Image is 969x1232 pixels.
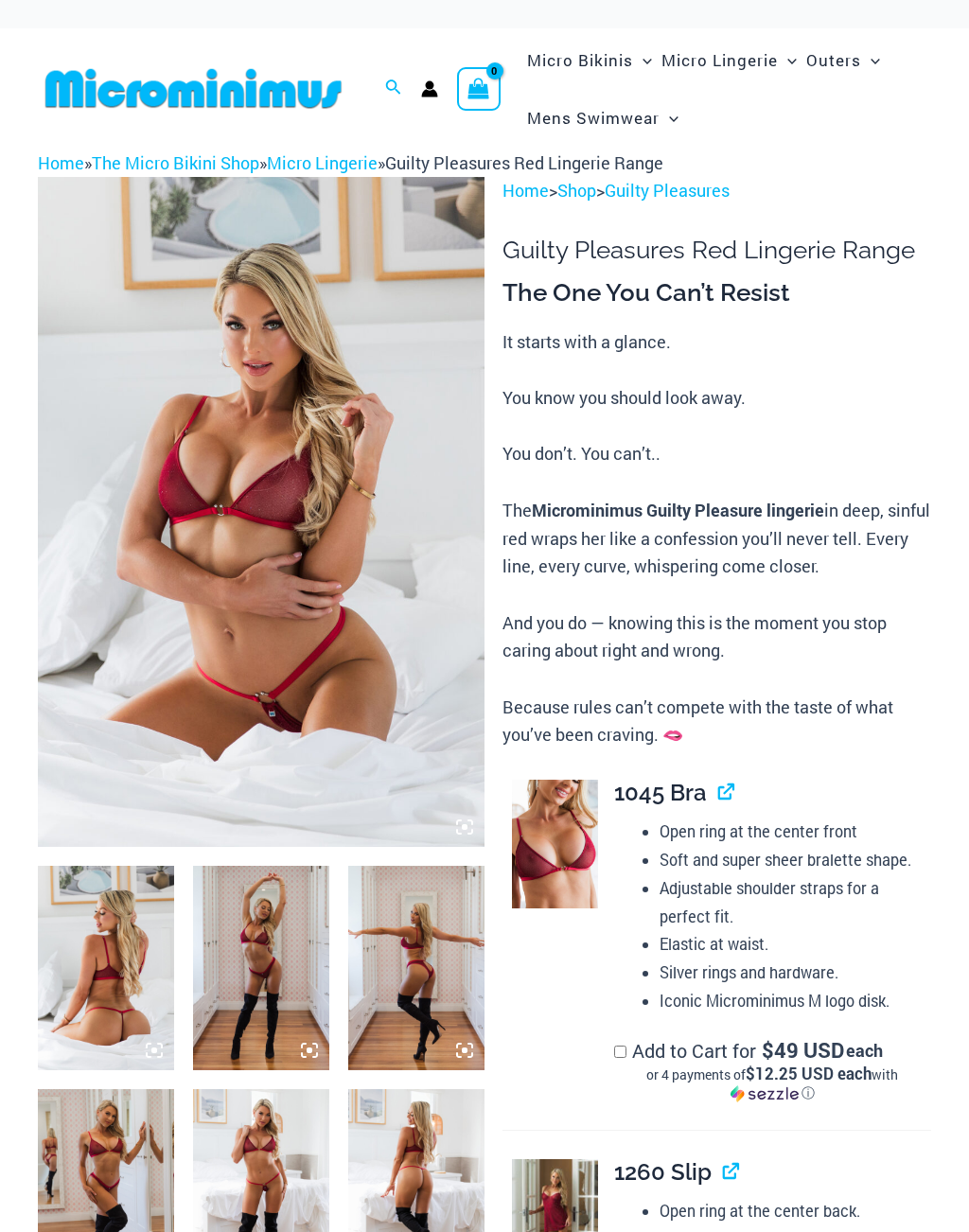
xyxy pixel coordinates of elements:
span: Micro Bikinis [527,36,633,84]
a: View Shopping Cart, empty [457,67,501,111]
img: Guilty Pleasures Red 1045 Bra 6045 Thong [348,866,484,1070]
a: Account icon link [421,80,438,97]
a: Home [502,179,549,202]
span: 49 USD [762,1041,844,1060]
li: Silver rings and hardware. [660,959,931,987]
span: Guilty Pleasures Red Lingerie Range [385,151,663,174]
img: Guilty Pleasures Red 1045 Bra 6045 Thong [193,866,329,1070]
span: Outers [806,36,861,84]
p: > > [502,177,931,205]
div: or 4 payments of with [614,1065,931,1102]
a: Micro LingerieMenu ToggleMenu Toggle [657,31,802,89]
span: » » » [38,151,663,174]
h1: Guilty Pleasures Red Lingerie Range [502,236,931,265]
a: Home [38,151,84,174]
span: each [846,1041,883,1060]
a: Search icon link [385,77,402,101]
nav: Site Navigation [520,28,931,150]
a: Micro Lingerie [267,151,378,174]
span: $12.25 USD each [746,1063,872,1084]
label: Add to Cart for [614,1038,931,1103]
span: Menu Toggle [633,36,652,84]
span: $ [762,1036,774,1064]
li: Iconic Microminimus M logo disk. [660,987,931,1015]
li: Adjustable shoulder straps for a perfect fit. [660,874,931,930]
span: Micro Lingerie [661,36,778,84]
img: Guilty Pleasures Red 1045 Bra 689 Micro [38,177,484,847]
a: Shop [557,179,596,202]
li: Soft and super sheer bralette shape. [660,846,931,874]
h3: The One You Can’t Resist [502,277,931,309]
span: 1260 Slip [614,1158,712,1186]
li: Elastic at waist. [660,930,931,959]
p: It starts with a glance. You know you should look away. You don’t. You can’t.. The in deep, sinfu... [502,328,931,750]
a: Micro BikinisMenu ToggleMenu Toggle [522,31,657,89]
a: Guilty Pleasures [605,179,730,202]
a: The Micro Bikini Shop [92,151,259,174]
img: MM SHOP LOGO FLAT [38,67,349,110]
img: Guilty Pleasures Red 1045 Bra 689 Micro [38,866,174,1070]
img: Sezzle [731,1085,799,1102]
a: OutersMenu ToggleMenu Toggle [802,31,885,89]
img: Guilty Pleasures Red 1045 Bra [512,780,598,908]
input: Add to Cart for$49 USD eachor 4 payments of$12.25 USD eachwithSezzle Click to learn more about Se... [614,1046,626,1058]
span: Menu Toggle [660,94,678,142]
span: Menu Toggle [861,36,880,84]
b: Microminimus Guilty Pleasure lingerie [532,499,824,521]
li: Open ring at the center front [660,818,931,846]
span: 1045 Bra [614,779,707,806]
div: or 4 payments of$12.25 USD eachwithSezzle Click to learn more about Sezzle [614,1065,931,1102]
span: Mens Swimwear [527,94,660,142]
li: Open ring at the center back. [660,1197,931,1225]
a: Mens SwimwearMenu ToggleMenu Toggle [522,89,683,147]
span: Menu Toggle [778,36,797,84]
